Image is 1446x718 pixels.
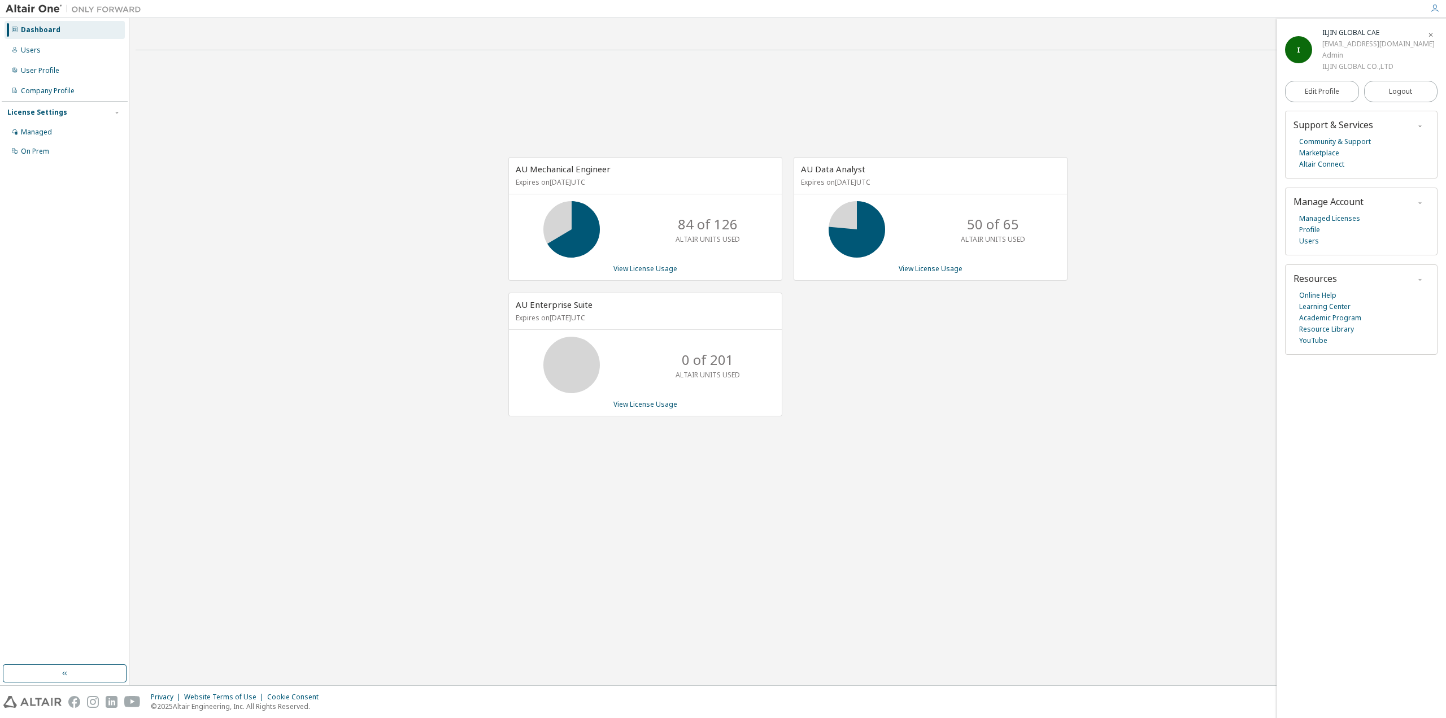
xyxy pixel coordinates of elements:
span: Logout [1389,86,1412,97]
p: Expires on [DATE] UTC [516,177,772,187]
a: Online Help [1299,290,1336,301]
a: Profile [1299,224,1320,236]
div: ILJIN GLOBAL CAE [1322,27,1435,38]
img: facebook.svg [68,696,80,708]
div: Cookie Consent [267,693,325,702]
div: [EMAIL_ADDRESS][DOMAIN_NAME] [1322,38,1435,50]
img: Altair One [6,3,147,15]
span: Resources [1293,272,1337,285]
p: Expires on [DATE] UTC [801,177,1057,187]
div: ILJIN GLOBAL CO.,LTD [1322,61,1435,72]
a: YouTube [1299,335,1327,346]
span: AU Mechanical Engineer [516,163,611,175]
div: Privacy [151,693,184,702]
img: linkedin.svg [106,696,117,708]
img: altair_logo.svg [3,696,62,708]
span: AU Enterprise Suite [516,299,593,310]
div: Company Profile [21,86,75,95]
a: View License Usage [613,264,677,273]
img: instagram.svg [87,696,99,708]
a: Altair Connect [1299,159,1344,170]
div: Users [21,46,41,55]
a: View License Usage [613,399,677,409]
span: I [1297,45,1300,55]
span: Manage Account [1293,195,1364,208]
p: ALTAIR UNITS USED [676,234,740,244]
a: Marketplace [1299,147,1339,159]
p: 84 of 126 [678,215,738,234]
p: 0 of 201 [682,350,734,369]
button: Logout [1364,81,1438,102]
p: Expires on [DATE] UTC [516,313,772,323]
img: youtube.svg [124,696,141,708]
div: License Settings [7,108,67,117]
a: Managed Licenses [1299,213,1360,224]
a: Resource Library [1299,324,1354,335]
div: Managed [21,128,52,137]
a: Learning Center [1299,301,1351,312]
p: 50 of 65 [967,215,1019,234]
a: Users [1299,236,1319,247]
div: Website Terms of Use [184,693,267,702]
a: Community & Support [1299,136,1371,147]
span: Support & Services [1293,119,1373,131]
div: On Prem [21,147,49,156]
div: User Profile [21,66,59,75]
p: ALTAIR UNITS USED [676,370,740,380]
a: Academic Program [1299,312,1361,324]
span: Edit Profile [1305,87,1339,96]
span: AU Data Analyst [801,163,865,175]
div: Admin [1322,50,1435,61]
div: Dashboard [21,25,60,34]
a: View License Usage [899,264,962,273]
p: © 2025 Altair Engineering, Inc. All Rights Reserved. [151,702,325,711]
p: ALTAIR UNITS USED [961,234,1025,244]
a: Edit Profile [1285,81,1359,102]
